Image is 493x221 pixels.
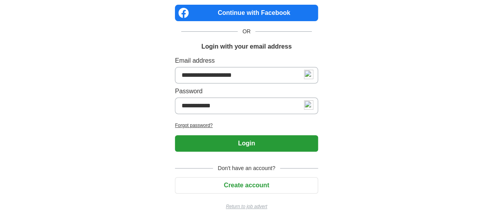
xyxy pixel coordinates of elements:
label: Password [175,87,318,96]
button: Create account [175,177,318,194]
img: npw-badge-icon-locked.svg [304,70,313,79]
button: Login [175,135,318,152]
h1: Login with your email address [201,42,291,51]
span: OR [238,27,255,36]
a: Forgot password? [175,122,318,129]
img: npw-badge-icon-locked.svg [304,100,313,110]
a: Return to job advert [175,203,318,210]
label: Email address [175,56,318,65]
a: Continue with Facebook [175,5,318,21]
span: Don't have an account? [213,164,280,172]
a: Create account [175,182,318,188]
